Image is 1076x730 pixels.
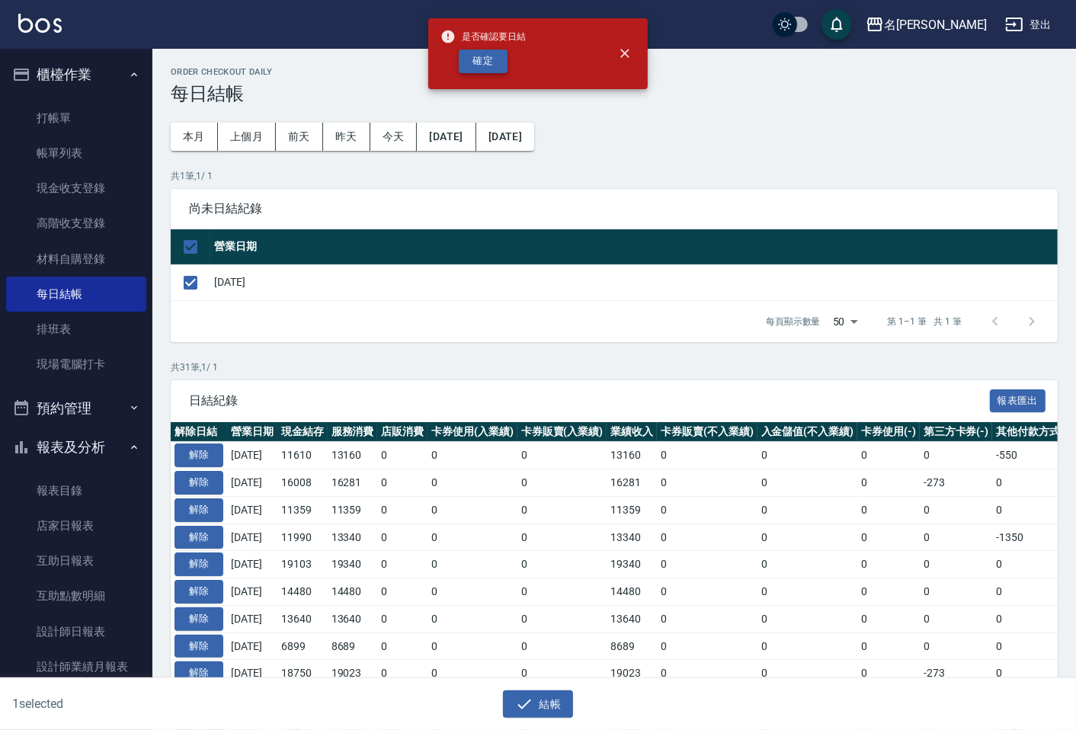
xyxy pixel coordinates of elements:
[171,67,1058,77] h2: Order checkout daily
[992,578,1076,606] td: 0
[992,632,1076,660] td: 0
[428,422,517,442] th: 卡券使用(入業績)
[990,392,1046,407] a: 報表匯出
[6,614,146,649] a: 設計師日報表
[607,496,657,523] td: 11359
[175,635,223,658] button: 解除
[992,442,1076,469] td: -550
[227,578,277,606] td: [DATE]
[607,469,657,497] td: 16281
[657,422,757,442] th: 卡券販賣(不入業績)
[992,496,1076,523] td: 0
[517,551,607,578] td: 0
[277,605,328,632] td: 13640
[6,101,146,136] a: 打帳單
[920,632,993,660] td: 0
[607,551,657,578] td: 19340
[821,9,852,40] button: save
[607,605,657,632] td: 13640
[277,551,328,578] td: 19103
[210,229,1058,265] th: 營業日期
[175,552,223,576] button: 解除
[227,442,277,469] td: [DATE]
[189,201,1039,216] span: 尚未日結紀錄
[607,523,657,551] td: 13340
[227,469,277,497] td: [DATE]
[860,9,993,40] button: 名[PERSON_NAME]
[377,469,428,497] td: 0
[6,55,146,94] button: 櫃檯作業
[277,422,328,442] th: 現金結存
[428,442,517,469] td: 0
[377,632,428,660] td: 0
[218,123,276,151] button: 上個月
[328,632,378,660] td: 8689
[827,301,863,342] div: 50
[857,551,920,578] td: 0
[6,277,146,312] a: 每日結帳
[999,11,1058,39] button: 登出
[277,523,328,551] td: 11990
[175,526,223,549] button: 解除
[6,206,146,241] a: 高階收支登錄
[517,660,607,687] td: 0
[227,422,277,442] th: 營業日期
[377,523,428,551] td: 0
[920,551,993,578] td: 0
[657,551,757,578] td: 0
[328,523,378,551] td: 13340
[277,442,328,469] td: 11610
[757,551,858,578] td: 0
[757,660,858,687] td: 0
[428,578,517,606] td: 0
[6,543,146,578] a: 互助日報表
[171,169,1058,183] p: 共 1 筆, 1 / 1
[227,523,277,551] td: [DATE]
[377,660,428,687] td: 0
[517,496,607,523] td: 0
[428,469,517,497] td: 0
[428,523,517,551] td: 0
[757,496,858,523] td: 0
[920,578,993,606] td: 0
[277,496,328,523] td: 11359
[175,443,223,467] button: 解除
[992,469,1076,497] td: 0
[476,123,534,151] button: [DATE]
[227,496,277,523] td: [DATE]
[6,578,146,613] a: 互助點數明細
[328,660,378,687] td: 19023
[428,496,517,523] td: 0
[657,660,757,687] td: 0
[857,442,920,469] td: 0
[920,442,993,469] td: 0
[517,632,607,660] td: 0
[175,607,223,631] button: 解除
[920,523,993,551] td: 0
[857,523,920,551] td: 0
[6,389,146,428] button: 預約管理
[227,551,277,578] td: [DATE]
[607,632,657,660] td: 8689
[6,136,146,171] a: 帳單列表
[757,469,858,497] td: 0
[6,171,146,206] a: 現金收支登錄
[920,496,993,523] td: 0
[757,422,858,442] th: 入金儲值(不入業績)
[517,442,607,469] td: 0
[857,632,920,660] td: 0
[757,442,858,469] td: 0
[657,496,757,523] td: 0
[175,580,223,604] button: 解除
[990,389,1046,413] button: 報表匯出
[428,632,517,660] td: 0
[657,469,757,497] td: 0
[171,123,218,151] button: 本月
[276,123,323,151] button: 前天
[757,578,858,606] td: 0
[6,242,146,277] a: 材料自購登錄
[6,473,146,508] a: 報表目錄
[377,551,428,578] td: 0
[857,496,920,523] td: 0
[277,632,328,660] td: 6899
